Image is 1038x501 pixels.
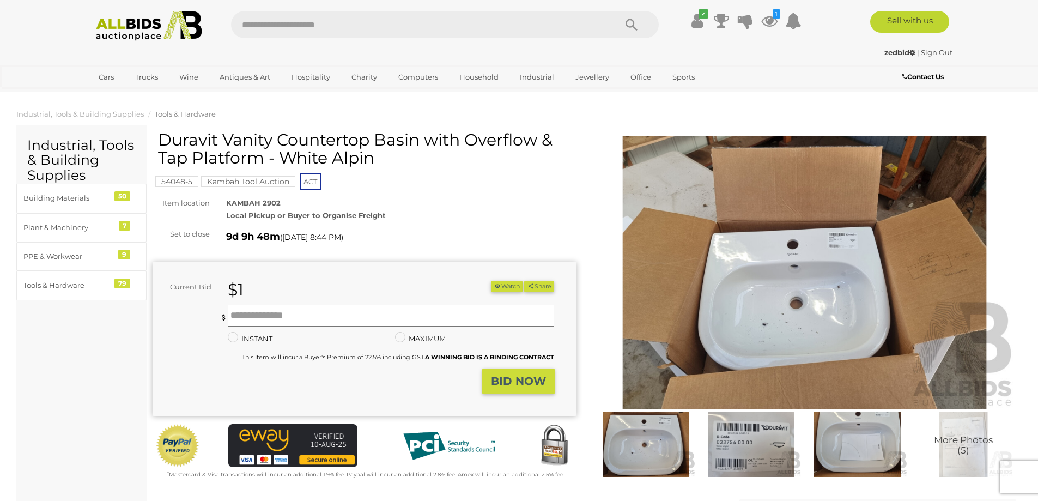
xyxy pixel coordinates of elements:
[482,369,555,394] button: BID NOW
[23,279,113,292] div: Tools & Hardware
[226,211,386,220] strong: Local Pickup or Buyer to Organise Freight
[155,177,198,186] a: 54048-5
[158,131,574,167] h1: Duravit Vanity Countertop Basin with Overflow & Tap Platform - White Alpin
[773,9,780,19] i: 1
[395,333,446,345] label: MAXIMUM
[90,11,208,41] img: Allbids.com.au
[425,353,554,361] b: A WINNING BID IS A BINDING CONTRACT
[155,424,200,468] img: Official PayPal Seal
[226,231,280,243] strong: 9d 9h 48m
[228,280,244,300] strong: $1
[913,412,1013,477] a: More Photos(5)
[167,471,564,478] small: Mastercard & Visa transactions will incur an additional 1.9% fee. Paypal will incur an additional...
[16,271,147,300] a: Tools & Hardware 79
[665,68,702,86] a: Sports
[870,11,949,33] a: Sell with us
[16,242,147,271] a: PPE & Workwear 9
[228,424,357,467] img: eWAY Payment Gateway
[144,228,218,240] div: Set to close
[902,73,944,81] b: Contact Us
[172,68,205,86] a: Wine
[118,250,130,259] div: 9
[155,176,198,187] mark: 54048-5
[119,221,130,231] div: 7
[226,198,281,207] strong: KAMBAH 2902
[344,68,384,86] a: Charity
[23,192,113,204] div: Building Materials
[452,68,506,86] a: Household
[689,11,706,31] a: ✔
[917,48,919,57] span: |
[282,232,341,242] span: [DATE] 8:44 PM
[568,68,616,86] a: Jewellery
[23,221,113,234] div: Plant & Machinery
[228,333,272,345] label: INSTANT
[114,191,130,201] div: 50
[92,86,183,104] a: [GEOGRAPHIC_DATA]
[491,281,523,292] li: Watch this item
[701,412,802,477] img: Duravit Vanity Countertop Basin with Overflow & Tap Platform - White Alpin
[16,110,144,118] a: Industrial, Tools & Building Supplies
[699,9,708,19] i: ✔
[213,68,277,86] a: Antiques & Art
[284,68,337,86] a: Hospitality
[153,281,220,293] div: Current Bid
[934,436,993,456] span: More Photos (5)
[391,68,445,86] a: Computers
[902,71,946,83] a: Contact Us
[807,412,907,477] img: Duravit Vanity Countertop Basin with Overflow & Tap Platform - White Alpin
[913,412,1013,477] img: Duravit Vanity Countertop Basin with Overflow & Tap Platform - White Alpin
[491,281,523,292] button: Watch
[761,11,778,31] a: 1
[23,250,113,263] div: PPE & Workwear
[596,412,696,477] img: Duravit Vanity Countertop Basin with Overflow & Tap Platform - White Alpin
[280,233,343,242] span: ( )
[27,138,136,183] h2: Industrial, Tools & Building Supplies
[604,11,659,38] button: Search
[16,184,147,213] a: Building Materials 50
[16,213,147,242] a: Plant & Machinery 7
[300,173,321,190] span: ACT
[114,279,130,288] div: 79
[513,68,561,86] a: Industrial
[201,176,295,187] mark: Kambah Tool Auction
[242,353,554,361] small: This Item will incur a Buyer's Premium of 22.5% including GST.
[623,68,658,86] a: Office
[593,136,1017,409] img: Duravit Vanity Countertop Basin with Overflow & Tap Platform - White Alpin
[144,197,218,209] div: Item location
[155,110,216,118] a: Tools & Hardware
[921,48,952,57] a: Sign Out
[128,68,165,86] a: Trucks
[524,281,554,292] button: Share
[532,424,576,468] img: Secured by Rapid SSL
[201,177,295,186] a: Kambah Tool Auction
[884,48,915,57] strong: zedbid
[92,68,121,86] a: Cars
[394,424,503,468] img: PCI DSS compliant
[491,375,546,388] strong: BID NOW
[884,48,917,57] a: zedbid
